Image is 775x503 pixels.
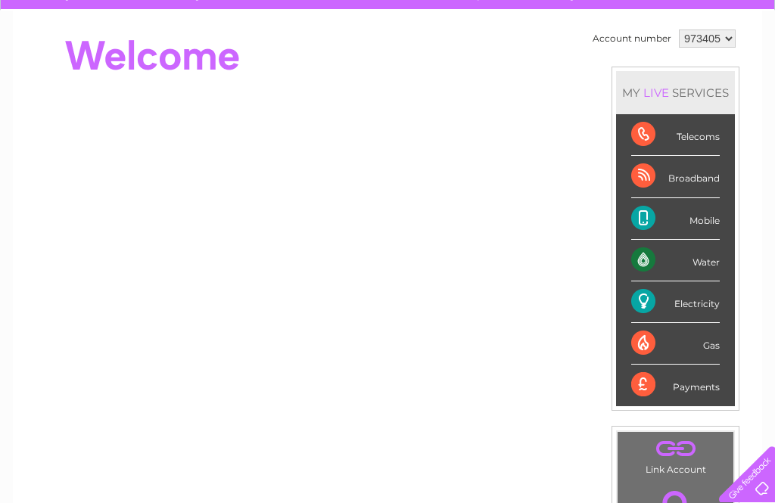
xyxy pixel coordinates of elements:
[589,64,634,76] a: Telecoms
[546,64,580,76] a: Energy
[617,431,734,479] td: Link Account
[621,436,730,462] a: .
[643,64,665,76] a: Blog
[631,323,720,365] div: Gas
[631,281,720,323] div: Electricity
[509,64,537,76] a: Water
[631,198,720,240] div: Mobile
[631,365,720,405] div: Payments
[640,85,672,100] div: LIVE
[631,156,720,197] div: Broadband
[31,8,746,73] div: Clear Business is a trading name of Verastar Limited (registered in [GEOGRAPHIC_DATA] No. 3667643...
[589,26,675,51] td: Account number
[616,71,735,114] div: MY SERVICES
[490,8,594,26] a: 0333 014 3131
[631,114,720,156] div: Telecoms
[631,240,720,281] div: Water
[27,39,104,85] img: logo.png
[725,64,761,76] a: Log out
[674,64,711,76] a: Contact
